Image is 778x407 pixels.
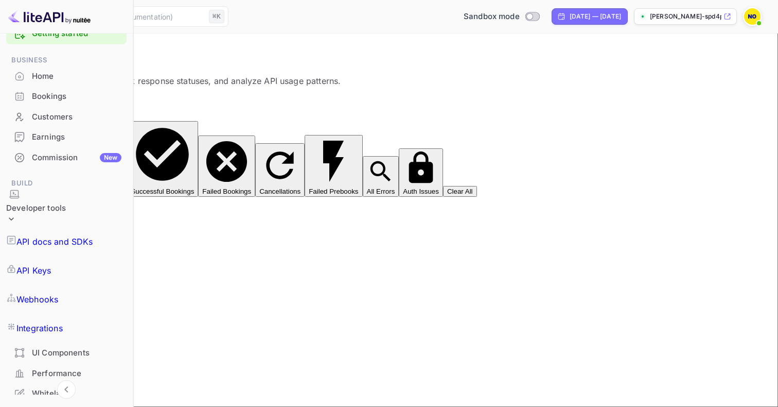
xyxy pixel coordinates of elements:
[650,12,721,21] p: [PERSON_NAME]-spd4p.n...
[32,91,121,103] div: Bookings
[6,148,127,168] div: CommissionNew
[6,148,127,167] a: CommissionNew
[127,121,198,197] button: Successful Bookings
[12,209,766,222] div: Any Status
[6,66,127,87] div: Home
[305,135,362,197] button: Failed Prebooks
[443,186,477,197] button: Clear All
[6,66,127,86] a: Home
[16,293,58,306] p: Webhooks
[6,178,127,189] span: Build
[6,314,127,343] a: Integrations
[16,322,63,334] p: Integrations
[6,343,127,362] a: UI Components
[32,368,121,380] div: Performance
[6,256,127,285] a: API Keys
[12,75,766,87] p: Monitor API request logs, track response statuses, and analyze API usage patterns.
[6,107,127,127] div: Customers
[32,28,121,40] a: Getting started
[6,87,127,107] div: Bookings
[100,153,121,162] div: New
[744,8,761,25] img: Nils Osterberg
[12,100,766,108] h6: Quick Filters
[6,202,66,214] div: Developer tools
[32,152,121,164] div: Commission
[198,135,255,197] button: Failed Bookings
[6,189,66,228] div: Developer tools
[32,111,121,123] div: Customers
[16,264,51,277] p: API Keys
[6,384,127,404] div: Whitelabel
[363,156,399,197] button: All Errors
[6,127,127,146] a: Earnings
[6,107,127,126] a: Customers
[255,143,305,197] button: Cancellations
[6,55,127,66] span: Business
[6,227,127,256] a: API docs and SDKs
[6,285,127,314] a: Webhooks
[6,364,127,383] a: Performance
[6,343,127,363] div: UI Components
[6,23,127,44] div: Getting started
[6,127,127,147] div: Earnings
[32,71,121,82] div: Home
[6,364,127,384] div: Performance
[8,8,91,25] img: LiteAPI logo
[32,388,121,400] div: Whitelabel
[209,10,224,23] div: ⌘K
[32,131,121,143] div: Earnings
[16,235,93,248] p: API docs and SDKs
[6,384,127,403] a: Whitelabel
[459,11,543,23] div: Switch to Production mode
[464,11,520,23] span: Sandbox mode
[570,12,621,21] div: [DATE] — [DATE]
[399,148,443,197] button: Auth Issues
[32,347,121,359] div: UI Components
[57,380,76,399] button: Collapse navigation
[6,87,127,106] a: Bookings
[12,54,766,66] p: API Logs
